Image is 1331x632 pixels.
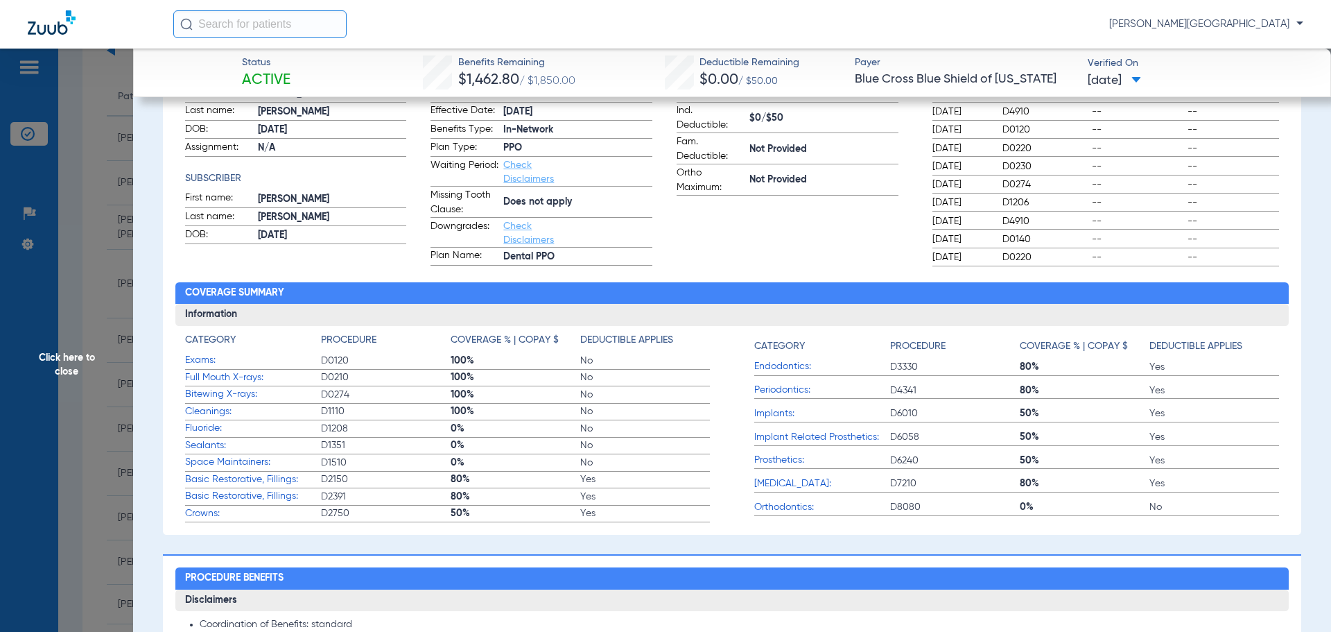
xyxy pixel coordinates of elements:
[185,122,253,139] span: DOB:
[890,339,946,354] h4: Procedure
[580,490,710,504] span: Yes
[185,333,321,352] app-breakdown-title: Category
[451,422,580,436] span: 0%
[580,404,710,418] span: No
[1092,250,1183,264] span: --
[1188,123,1279,137] span: --
[451,490,580,504] span: 80%
[754,453,890,468] span: Prosthetics:
[1002,105,1087,119] span: D4910
[180,18,193,31] img: Search Icon
[175,567,1289,590] h2: Procedure Benefits
[503,221,554,245] a: Check Disclaimers
[1092,232,1183,246] span: --
[1149,384,1279,398] span: Yes
[503,141,652,155] span: PPO
[28,10,76,35] img: Zuub Logo
[1149,339,1242,354] h4: Deductible Applies
[580,333,673,348] h4: Deductible Applies
[1092,123,1183,137] span: --
[738,76,778,86] span: / $50.00
[749,111,898,126] span: $0/$50
[754,430,890,445] span: Implant Related Prosthetics:
[1002,160,1087,173] span: D0230
[1188,105,1279,119] span: --
[321,438,451,452] span: D1351
[699,55,799,70] span: Deductible Remaining
[890,360,1020,374] span: D3330
[580,333,710,352] app-breakdown-title: Deductible Applies
[754,407,890,421] span: Implants:
[890,477,1020,490] span: D7210
[855,71,1076,88] span: Blue Cross Blue Shield of [US_STATE]
[1020,500,1149,514] span: 0%
[1002,250,1087,264] span: D0220
[185,421,321,436] span: Fluoride:
[932,178,991,191] span: [DATE]
[890,500,1020,514] span: D8080
[430,248,498,265] span: Plan Name:
[1188,178,1279,191] span: --
[890,407,1020,420] span: D6010
[451,456,580,470] span: 0%
[1088,56,1309,71] span: Verified On
[200,619,1280,631] li: Coordination of Benefits: standard
[890,454,1020,468] span: D6240
[175,282,1289,305] h2: Coverage Summary
[185,140,253,157] span: Assignment:
[1188,196,1279,210] span: --
[175,590,1289,612] h3: Disclaimers
[1002,214,1087,228] span: D4910
[1020,384,1149,398] span: 80%
[1149,430,1279,444] span: Yes
[503,123,652,137] span: In-Network
[1092,105,1183,119] span: --
[451,333,580,352] app-breakdown-title: Coverage % | Copay $
[185,210,253,226] span: Last name:
[1002,196,1087,210] span: D1206
[321,370,451,384] span: D0210
[580,422,710,436] span: No
[185,489,321,504] span: Basic Restorative, Fillings:
[1020,430,1149,444] span: 50%
[321,472,451,486] span: D2150
[580,506,710,520] span: Yes
[1092,196,1183,210] span: --
[932,123,991,137] span: [DATE]
[430,122,498,139] span: Benefits Type:
[185,438,321,453] span: Sealants:
[855,55,1076,70] span: Payer
[1092,178,1183,191] span: --
[1149,360,1279,374] span: Yes
[890,384,1020,398] span: D4341
[1149,407,1279,420] span: Yes
[580,456,710,470] span: No
[1149,454,1279,468] span: Yes
[185,506,321,521] span: Crowns:
[519,76,575,87] span: / $1,850.00
[1149,333,1279,359] app-breakdown-title: Deductible Applies
[258,210,407,225] span: [PERSON_NAME]
[258,123,407,137] span: [DATE]
[185,455,321,470] span: Space Maintainers:
[451,404,580,418] span: 100%
[890,430,1020,444] span: D6058
[185,333,236,348] h4: Category
[321,490,451,504] span: D2391
[185,387,321,402] span: Bitewing X-rays:
[1092,214,1183,228] span: --
[749,173,898,187] span: Not Provided
[242,71,290,90] span: Active
[185,191,253,207] span: First name:
[185,370,321,385] span: Full Mouth X-rays:
[503,105,652,119] span: [DATE]
[1020,477,1149,490] span: 80%
[451,388,580,402] span: 100%
[451,370,580,384] span: 100%
[321,404,451,418] span: D1110
[185,171,407,186] h4: Subscriber
[458,73,519,87] span: $1,462.80
[754,500,890,515] span: Orthodontics:
[321,506,451,520] span: D2750
[1020,360,1149,374] span: 80%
